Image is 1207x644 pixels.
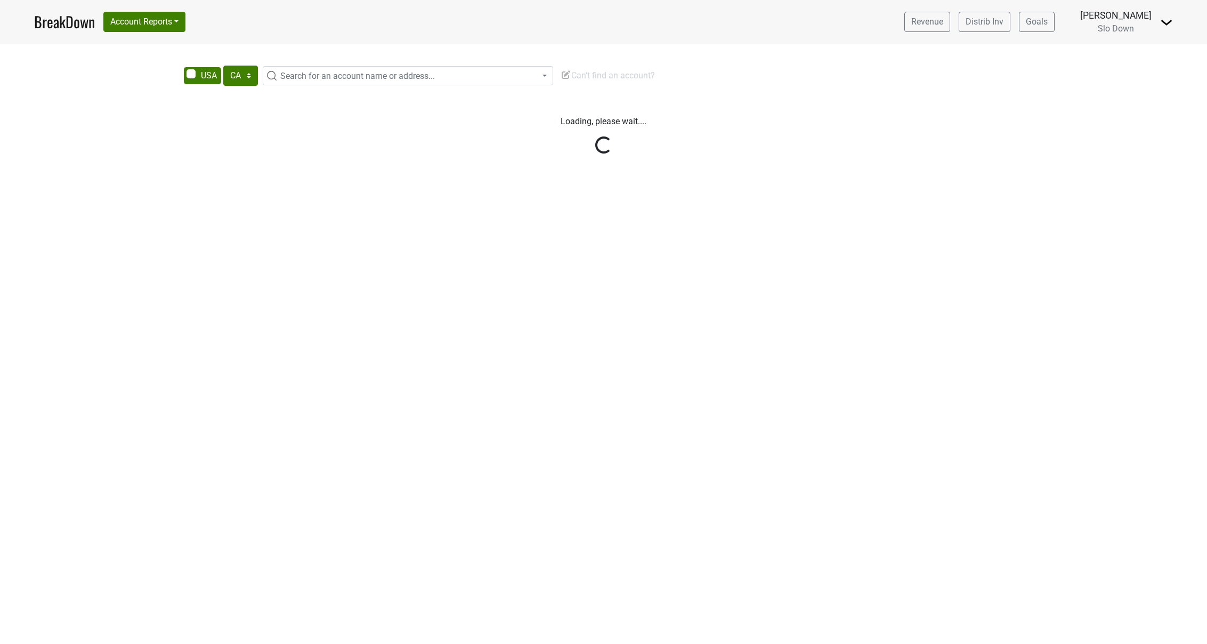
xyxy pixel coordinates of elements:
button: Account Reports [103,12,185,32]
a: Distrib Inv [959,12,1010,32]
p: Loading, please wait.... [308,115,900,128]
div: [PERSON_NAME] [1080,9,1152,22]
span: Can't find an account? [561,70,655,80]
img: Edit [561,69,571,80]
img: Dropdown Menu [1160,16,1173,29]
a: Revenue [904,12,950,32]
a: Goals [1019,12,1055,32]
a: BreakDown [34,11,95,33]
span: Slo Down [1098,23,1134,34]
span: Search for an account name or address... [280,71,435,81]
